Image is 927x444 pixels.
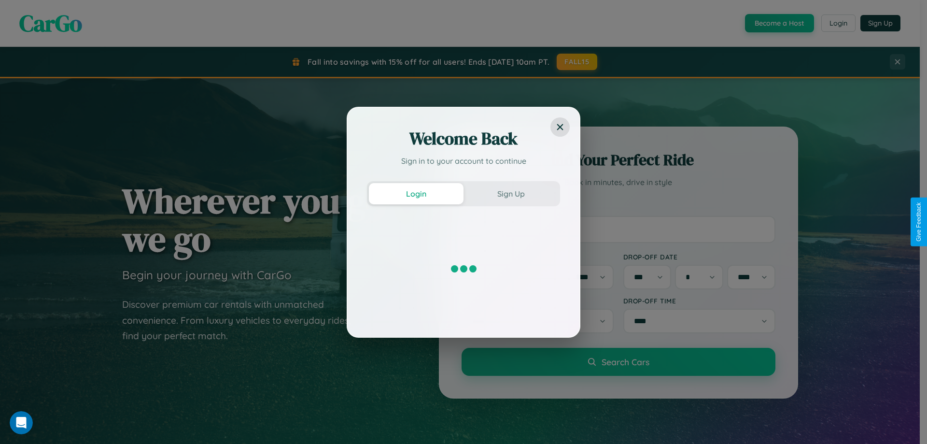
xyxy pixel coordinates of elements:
iframe: Intercom live chat [10,411,33,434]
p: Sign in to your account to continue [367,155,560,167]
button: Login [369,183,463,204]
h2: Welcome Back [367,127,560,150]
div: Give Feedback [915,202,922,242]
button: Sign Up [463,183,558,204]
